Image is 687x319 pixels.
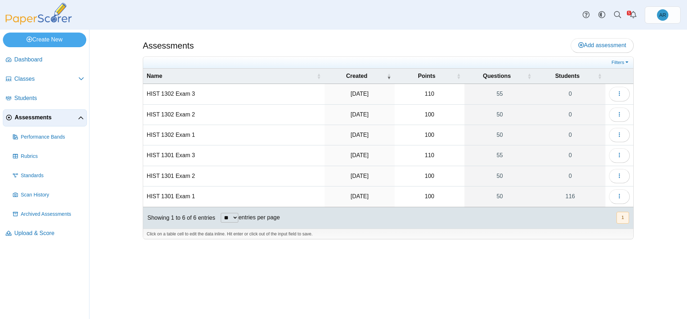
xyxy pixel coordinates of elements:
a: 55 [464,145,535,165]
td: HIST 1302 Exam 1 [143,125,325,145]
a: Classes [3,71,87,88]
a: 0 [535,166,605,186]
span: Classes [14,75,78,83]
td: HIST 1301 Exam 2 [143,166,325,186]
span: Points [398,72,455,80]
span: Name [147,72,315,80]
a: 50 [464,125,535,145]
span: Dashboard [14,56,84,64]
span: Assessments [15,114,78,121]
div: Showing 1 to 6 of 6 entries [143,207,215,229]
time: Oct 6, 2024 at 8:12 PM [351,193,369,199]
span: Questions : Activate to sort [527,73,531,80]
a: Rubrics [10,148,87,165]
a: Alerts [625,7,641,23]
time: Dec 3, 2024 at 7:43 PM [351,152,369,158]
span: Name : Activate to sort [317,73,321,80]
time: May 11, 2025 at 9:56 PM [351,91,369,97]
a: 0 [535,84,605,104]
div: Click on a table cell to edit the data inline. Hit enter or click out of the input field to save. [143,229,633,239]
a: 0 [535,105,605,125]
h1: Assessments [143,40,194,52]
a: Filters [610,59,632,66]
span: Created [328,72,385,80]
td: HIST 1302 Exam 3 [143,84,325,104]
a: 0 [535,125,605,145]
a: Performance Bands [10,129,87,146]
span: Archived Assessments [21,211,84,218]
a: 55 [464,84,535,104]
span: Created : Activate to remove sorting [387,73,391,80]
span: Rubrics [21,153,84,160]
a: Alejandro Renteria [645,6,681,24]
a: Students [3,90,87,107]
a: 50 [464,186,535,206]
span: Scan History [21,191,84,199]
time: Apr 1, 2025 at 7:33 PM [351,111,369,118]
span: Points : Activate to sort [457,73,461,80]
time: Nov 10, 2024 at 7:30 PM [351,173,369,179]
span: Upload & Score [14,229,84,237]
td: 100 [395,186,464,207]
span: Alejandro Renteria [659,13,666,18]
td: 100 [395,125,464,145]
a: 50 [464,166,535,186]
a: Add assessment [571,38,634,53]
a: Assessments [3,109,87,126]
label: entries per page [238,214,280,220]
td: 110 [395,84,464,104]
span: Performance Bands [21,134,84,141]
td: 110 [395,145,464,166]
td: HIST 1302 Exam 2 [143,105,325,125]
span: Alejandro Renteria [657,9,668,21]
td: 100 [395,105,464,125]
td: HIST 1301 Exam 1 [143,186,325,207]
span: Questions [468,72,526,80]
nav: pagination [616,212,629,224]
a: Standards [10,167,87,184]
span: Students : Activate to sort [598,73,602,80]
a: PaperScorer [3,20,74,26]
a: Archived Assessments [10,206,87,223]
span: Add assessment [578,42,626,48]
a: 116 [535,186,605,206]
a: Dashboard [3,51,87,69]
a: Scan History [10,186,87,204]
span: Students [539,72,596,80]
a: Upload & Score [3,225,87,242]
a: 0 [535,145,605,165]
button: 1 [617,212,629,224]
td: 100 [395,166,464,186]
time: Feb 18, 2025 at 9:28 PM [351,132,369,138]
a: 50 [464,105,535,125]
span: Students [14,94,84,102]
td: HIST 1301 Exam 3 [143,145,325,166]
span: Standards [21,172,84,179]
img: PaperScorer [3,3,74,25]
a: Create New [3,33,86,47]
